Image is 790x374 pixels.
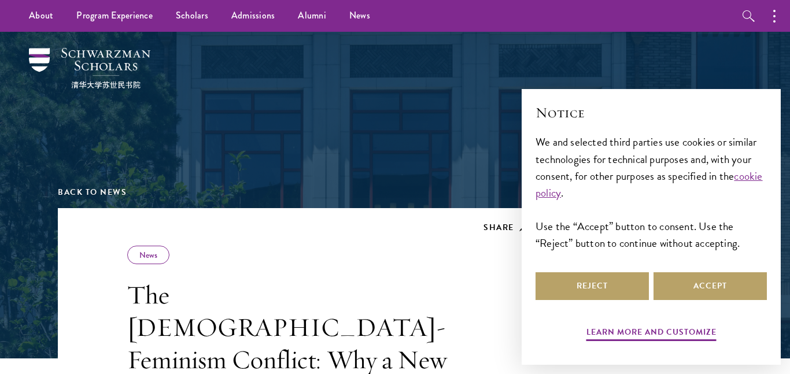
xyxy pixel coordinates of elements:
[483,221,514,234] span: Share
[536,134,767,251] div: We and selected third parties use cookies or similar technologies for technical purposes and, wit...
[29,48,150,88] img: Schwarzman Scholars
[536,272,649,300] button: Reject
[586,325,717,343] button: Learn more and customize
[58,186,127,198] a: Back to News
[483,223,531,233] button: Share
[139,249,157,261] a: News
[536,168,763,201] a: cookie policy
[536,103,767,123] h2: Notice
[654,272,767,300] button: Accept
